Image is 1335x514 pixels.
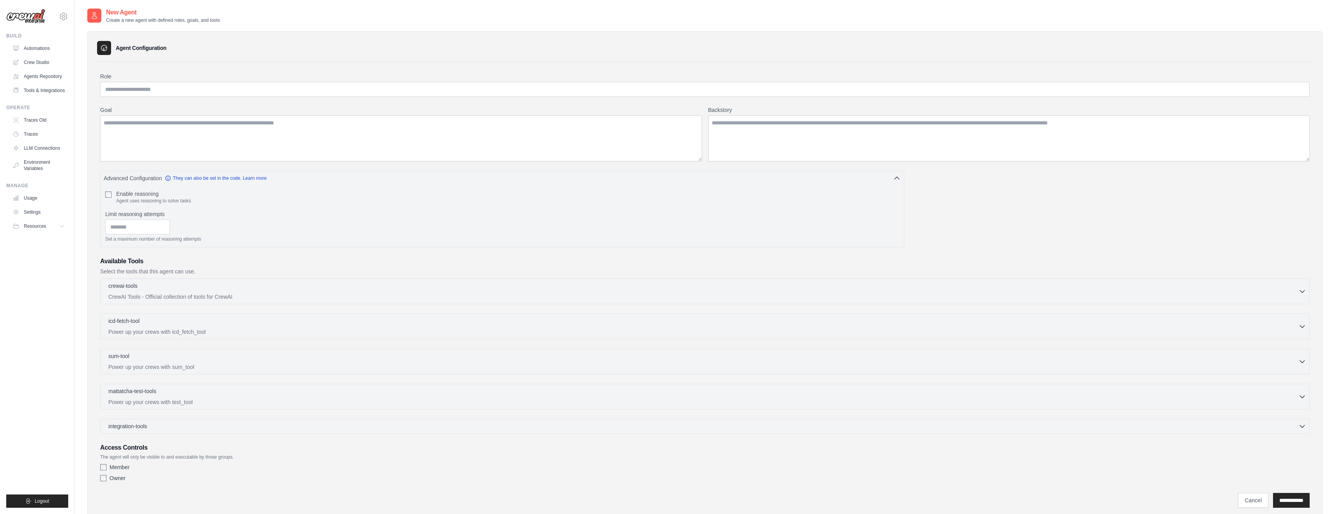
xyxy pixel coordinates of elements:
[708,106,1310,114] label: Backstory
[9,84,68,97] a: Tools & Integrations
[9,142,68,154] a: LLM Connections
[6,495,68,508] button: Logout
[108,363,1298,371] p: Power up your crews with sum_tool
[106,17,220,23] p: Create a new agent with defined roles, goals, and tools
[6,105,68,111] div: Operate
[165,175,267,181] a: They can also be set in the code. Learn more
[104,317,1306,336] button: icd-fetch-tool Power up your crews with icd_fetch_tool
[9,206,68,218] a: Settings
[106,8,220,17] h2: New Agent
[104,387,1306,406] button: mattatcha-test-tools Power up your crews with test_tool
[116,190,191,198] label: Enable reasoning
[24,223,46,229] span: Resources
[104,282,1306,301] button: crewai-tools CrewAI Tools - Official collection of tools for CrewAI
[116,198,191,204] p: Agent uses reasoning to solve tasks
[116,44,166,52] h3: Agent Configuration
[108,352,129,360] p: sum-tool
[108,422,147,430] span: integration-tools
[100,257,1310,266] h3: Available Tools
[6,9,45,24] img: Logo
[100,443,1310,452] h3: Access Controls
[100,268,1310,275] p: Select the tools that this agent can use.
[108,293,1298,301] p: CrewAI Tools - Official collection of tools for CrewAI
[104,422,1306,430] button: integration-tools
[9,192,68,204] a: Usage
[101,171,904,185] button: Advanced Configuration They can also be set in the code. Learn more
[104,174,162,182] span: Advanced Configuration
[104,352,1306,371] button: sum-tool Power up your crews with sum_tool
[9,128,68,140] a: Traces
[108,328,1298,336] p: Power up your crews with icd_fetch_tool
[9,156,68,175] a: Environment Variables
[9,220,68,232] button: Resources
[6,33,68,39] div: Build
[35,498,49,504] span: Logout
[110,474,126,482] label: Owner
[9,70,68,83] a: Agents Repository
[108,282,138,290] p: crewai-tools
[1238,493,1268,508] a: Cancel
[9,114,68,126] a: Traces Old
[110,463,129,471] label: Member
[100,106,702,114] label: Goal
[9,42,68,55] a: Automations
[105,210,899,218] label: Limit reasoning attempts
[100,73,1310,80] label: Role
[100,454,1310,460] p: The agent will only be visible to and executable by those groups.
[108,317,140,325] p: icd-fetch-tool
[108,398,1298,406] p: Power up your crews with test_tool
[6,183,68,189] div: Manage
[108,387,156,395] p: mattatcha-test-tools
[105,236,899,242] p: Set a maximum number of reasoning attempts
[9,56,68,69] a: Crew Studio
